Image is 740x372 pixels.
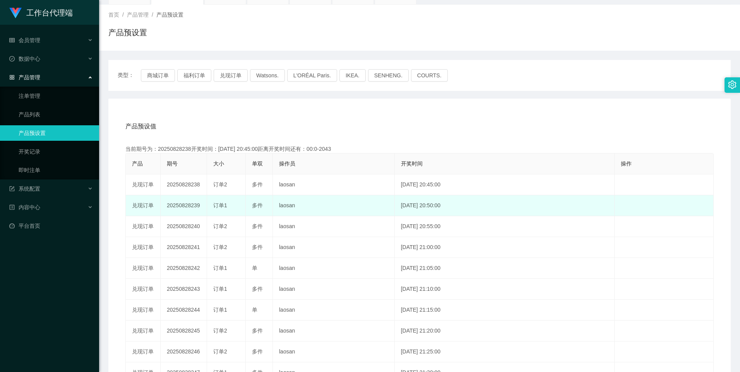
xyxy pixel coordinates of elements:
span: 产品管理 [9,74,40,80]
span: 订单2 [213,223,227,229]
span: 订单1 [213,307,227,313]
td: [DATE] 21:25:00 [395,341,615,362]
a: 开奖记录 [19,144,93,159]
td: 兑现订单 [126,341,161,362]
span: 单 [252,307,257,313]
td: laosan [273,321,395,341]
td: laosan [273,300,395,321]
span: 产品管理 [127,12,149,18]
td: 20250828238 [161,174,207,195]
span: 多件 [252,348,263,355]
h1: 工作台代理端 [26,0,73,25]
td: 兑现订单 [126,195,161,216]
span: 操作 [621,160,632,167]
span: 订单1 [213,265,227,271]
span: 期号 [167,160,178,167]
span: 单双 [252,160,263,167]
span: 产品预设置 [156,12,183,18]
td: 20250828246 [161,341,207,362]
td: 20250828239 [161,195,207,216]
td: 兑现订单 [126,258,161,279]
td: [DATE] 21:20:00 [395,321,615,341]
td: 20250828243 [161,279,207,300]
td: 兑现订单 [126,216,161,237]
td: 兑现订单 [126,174,161,195]
td: laosan [273,174,395,195]
a: 图标: dashboard平台首页 [9,218,93,234]
a: 产品列表 [19,107,93,122]
td: 兑现订单 [126,300,161,321]
td: [DATE] 21:10:00 [395,279,615,300]
span: 开奖时间 [401,160,423,167]
button: Watsons. [250,69,285,82]
span: 订单1 [213,202,227,208]
span: 产品预设值 [125,122,156,131]
i: 图标: setting [728,80,737,89]
button: 兑现订单 [214,69,248,82]
td: 兑现订单 [126,237,161,258]
i: 图标: appstore-o [9,75,15,80]
h1: 产品预设置 [108,27,147,38]
div: 当前期号为：20250828238开奖时间：[DATE] 20:45:00距离开奖时间还有：00:0-2043 [125,145,714,153]
button: COURTS. [411,69,448,82]
span: 系统配置 [9,186,40,192]
span: 订单2 [213,348,227,355]
span: 大小 [213,160,224,167]
button: IKEA. [339,69,366,82]
span: 内容中心 [9,204,40,210]
a: 即时注单 [19,162,93,178]
span: 类型： [118,69,141,82]
td: 20250828244 [161,300,207,321]
span: 订单2 [213,328,227,334]
td: 20250828240 [161,216,207,237]
span: 产品 [132,160,143,167]
span: 首页 [108,12,119,18]
span: 订单2 [213,244,227,250]
span: 多件 [252,286,263,292]
span: 数据中心 [9,56,40,62]
td: 兑现订单 [126,279,161,300]
i: 图标: form [9,186,15,191]
span: 多件 [252,181,263,188]
span: 多件 [252,223,263,229]
span: / [122,12,124,18]
button: 福利订单 [177,69,211,82]
td: [DATE] 20:55:00 [395,216,615,237]
span: / [152,12,153,18]
span: 订单1 [213,286,227,292]
a: 产品预设置 [19,125,93,141]
td: laosan [273,258,395,279]
span: 多件 [252,202,263,208]
a: 工作台代理端 [9,9,73,15]
button: 商城订单 [141,69,175,82]
td: laosan [273,216,395,237]
td: [DATE] 21:00:00 [395,237,615,258]
td: 20250828245 [161,321,207,341]
span: 单 [252,265,257,271]
span: 多件 [252,328,263,334]
i: 图标: profile [9,205,15,210]
td: [DATE] 20:45:00 [395,174,615,195]
td: 20250828242 [161,258,207,279]
td: [DATE] 20:50:00 [395,195,615,216]
img: logo.9652507e.png [9,8,22,19]
td: laosan [273,237,395,258]
td: [DATE] 21:05:00 [395,258,615,279]
td: laosan [273,341,395,362]
td: laosan [273,195,395,216]
span: 会员管理 [9,37,40,43]
button: L'ORÉAL Paris. [287,69,337,82]
i: 图标: table [9,38,15,43]
span: 多件 [252,244,263,250]
button: SENHENG. [368,69,409,82]
span: 操作员 [279,160,295,167]
a: 注单管理 [19,88,93,104]
span: 订单2 [213,181,227,188]
td: 兑现订单 [126,321,161,341]
td: laosan [273,279,395,300]
td: 20250828241 [161,237,207,258]
i: 图标: check-circle-o [9,56,15,61]
td: [DATE] 21:15:00 [395,300,615,321]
